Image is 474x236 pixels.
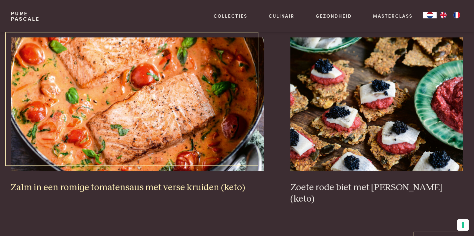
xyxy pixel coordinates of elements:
a: Zalm in een romige tomatensaus met verse kruiden (keto) Zalm in een romige tomatensaus met verse ... [11,37,264,193]
h3: Zalm in een romige tomatensaus met verse kruiden (keto) [11,182,264,194]
ul: Language list [437,12,463,18]
a: Masterclass [373,12,413,19]
img: Zoete rode biet met zure haring (keto) [290,37,464,171]
h3: Zoete rode biet met [PERSON_NAME] (keto) [290,182,464,205]
a: NL [423,12,437,18]
a: EN [437,12,450,18]
a: Collecties [214,12,247,19]
a: Zoete rode biet met zure haring (keto) Zoete rode biet met [PERSON_NAME] (keto) [290,37,464,205]
div: Language [423,12,437,18]
aside: Language selected: Nederlands [423,12,463,18]
img: Zalm in een romige tomatensaus met verse kruiden (keto) [11,37,264,171]
a: Gezondheid [316,12,352,19]
a: FR [450,12,463,18]
a: PurePascale [11,11,40,21]
button: Uw voorkeuren voor toestemming voor trackingtechnologieën [457,219,469,231]
a: Culinair [269,12,294,19]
